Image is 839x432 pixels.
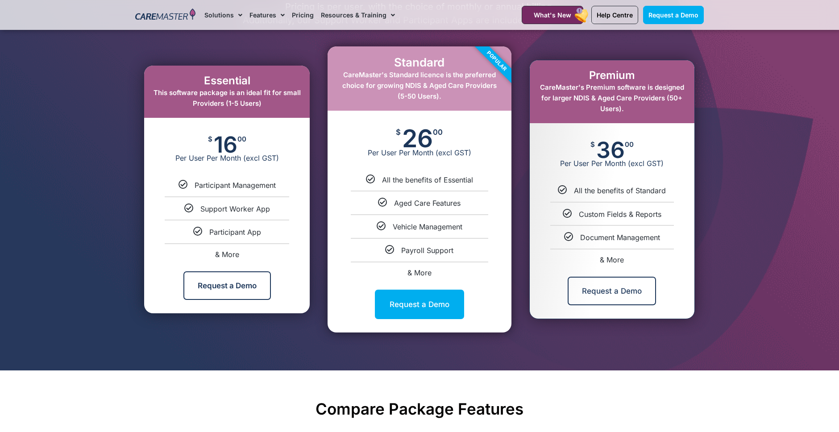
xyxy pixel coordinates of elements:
[396,129,401,136] span: $
[153,75,301,87] h2: Essential
[540,83,684,113] span: CareMaster's Premium software is designed for larger NDIS & Aged Care Providers (50+ Users).
[534,11,571,19] span: What's New
[214,136,237,154] span: 16
[382,175,473,184] span: All the benefits of Essential
[154,88,301,108] span: This software package is an ideal fit for small Providers (1-5 Users)
[625,141,634,148] span: 00
[574,186,666,195] span: All the benefits of Standard
[208,136,212,142] span: $
[445,10,547,112] div: Popular
[375,290,464,319] a: Request a Demo
[209,228,261,237] span: Participant App
[407,268,432,277] span: & More
[579,210,661,219] span: Custom Fields & Reports
[215,250,239,259] span: & More
[530,159,694,168] span: Per User Per Month (excl GST)
[401,246,453,255] span: Payroll Support
[539,69,685,82] h2: Premium
[597,11,633,19] span: Help Centre
[135,8,195,22] img: CareMaster Logo
[342,71,497,100] span: CareMaster's Standard licence is the preferred choice for growing NDIS & Aged Care Providers (5-5...
[522,6,583,24] a: What's New
[328,148,511,157] span: Per User Per Month (excl GST)
[183,271,271,300] a: Request a Demo
[200,204,270,213] span: Support Worker App
[195,181,276,190] span: Participant Management
[568,277,656,305] a: Request a Demo
[394,199,461,208] span: Aged Care Features
[590,141,595,148] span: $
[591,6,638,24] a: Help Centre
[643,6,704,24] a: Request a Demo
[580,233,660,242] span: Document Management
[433,129,443,136] span: 00
[336,55,502,69] h2: Standard
[648,11,698,19] span: Request a Demo
[393,222,462,231] span: Vehicle Management
[135,399,704,418] h2: Compare Package Features
[237,136,246,142] span: 00
[596,141,625,159] span: 36
[600,255,624,264] span: & More
[402,129,433,148] span: 26
[144,154,310,162] span: Per User Per Month (excl GST)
